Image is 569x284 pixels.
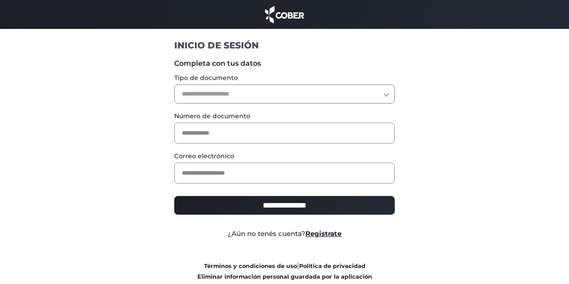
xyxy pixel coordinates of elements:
label: Número de documento [174,112,395,121]
img: cober_marca.png [263,4,306,24]
a: Política de privacidad [299,263,365,269]
a: Eliminar información personal guardada por la aplicación [197,273,372,280]
div: ¿Aún no tenés cuenta? [168,229,402,239]
label: Completa con tus datos [174,58,395,69]
div: | [168,260,402,282]
h1: INICIO DE SESIÓN [174,40,395,51]
label: Tipo de documento [174,73,395,83]
a: Términos y condiciones de uso [204,263,297,269]
label: Correo electrónico [174,152,395,161]
a: Registrate [305,229,341,238]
